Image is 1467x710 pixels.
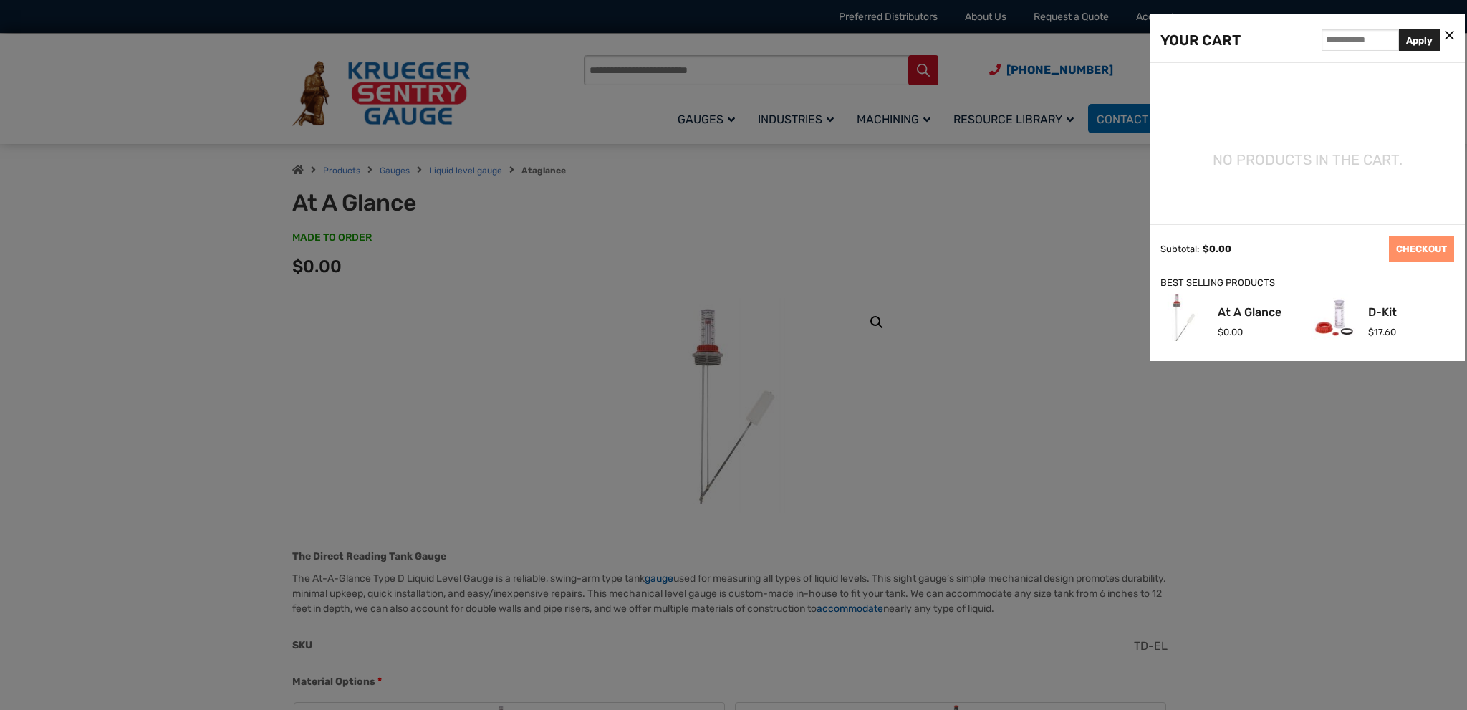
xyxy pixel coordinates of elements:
span: $ [1218,327,1223,337]
div: Subtotal: [1160,244,1199,254]
span: $ [1203,244,1209,254]
span: 0.00 [1203,244,1231,254]
a: At A Glance [1218,307,1281,318]
img: At A Glance [1160,294,1207,341]
span: 0.00 [1218,327,1243,337]
div: BEST SELLING PRODUCTS [1160,276,1454,291]
div: YOUR CART [1160,29,1241,52]
a: D-Kit [1368,307,1397,318]
span: $ [1368,327,1374,337]
button: Apply [1399,29,1440,51]
span: 17.60 [1368,327,1396,337]
img: D-Kit [1311,294,1357,341]
a: CHECKOUT [1389,236,1454,262]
